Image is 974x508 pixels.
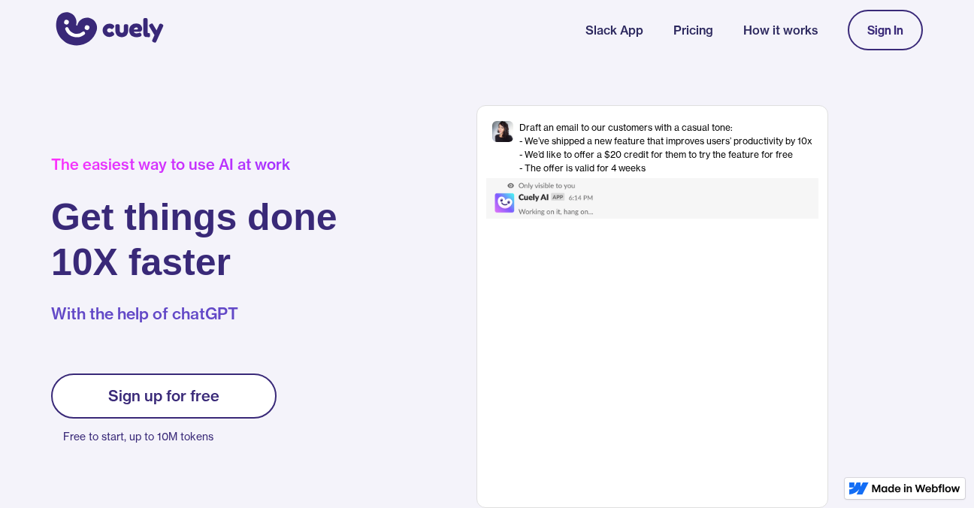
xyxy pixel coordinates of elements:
[51,373,277,419] a: Sign up for free
[63,426,277,447] p: Free to start, up to 10M tokens
[872,484,960,493] img: Made in Webflow
[519,121,812,175] div: Draft an email to our customers with a casual tone: - We’ve shipped a new feature that improves u...
[51,303,337,325] p: With the help of chatGPT
[848,10,923,50] a: Sign In
[108,387,219,405] div: Sign up for free
[51,195,337,285] h1: Get things done 10X faster
[585,21,643,39] a: Slack App
[51,156,337,174] div: The easiest way to use AI at work
[867,23,903,37] div: Sign In
[51,2,164,58] a: home
[743,21,818,39] a: How it works
[673,21,713,39] a: Pricing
